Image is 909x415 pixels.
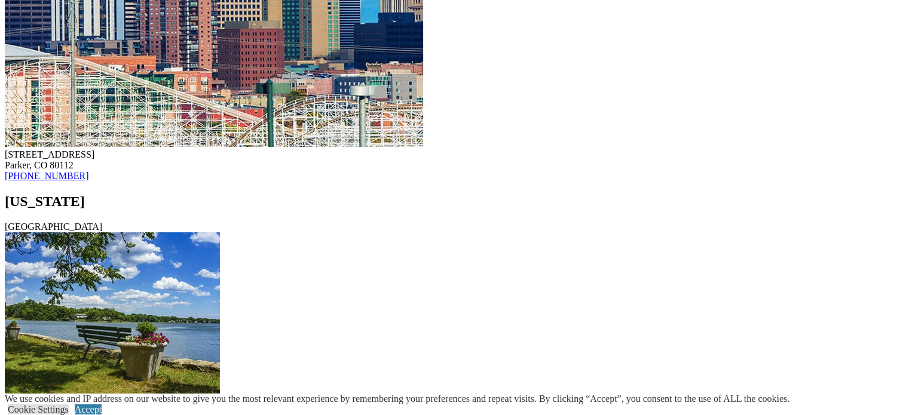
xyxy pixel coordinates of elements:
[8,404,69,414] a: Cookie Settings
[75,404,102,414] a: Accept
[5,232,220,401] img: Fairfield Location Image
[5,222,904,232] div: [GEOGRAPHIC_DATA]
[5,394,789,404] div: We use cookies and IP address on our website to give you the most relevant experience by remember...
[5,193,904,210] h2: [US_STATE]
[5,171,88,181] a: [PHONE_NUMBER]
[5,149,904,171] div: [STREET_ADDRESS] Parker, CO 80112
